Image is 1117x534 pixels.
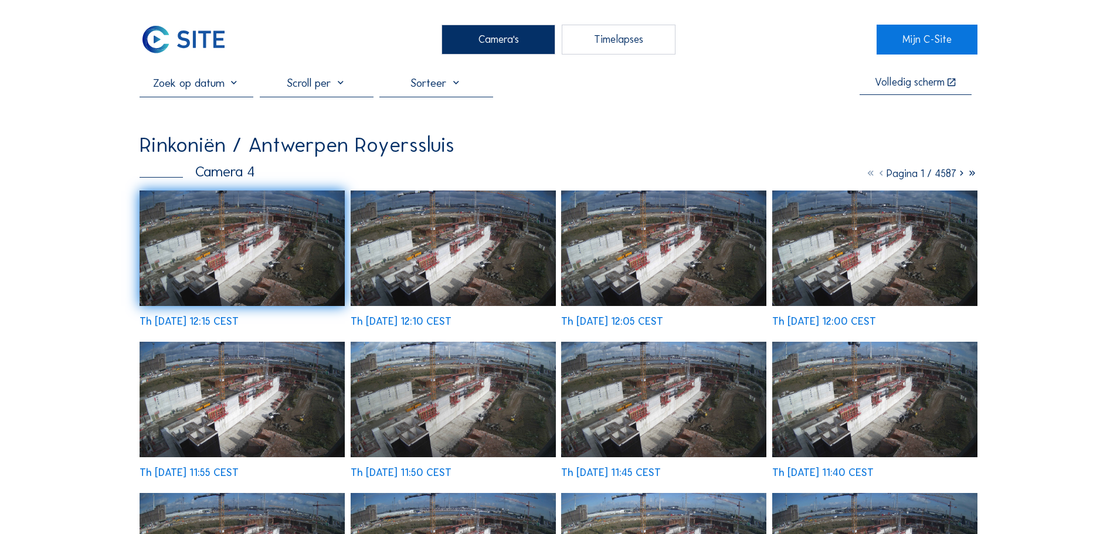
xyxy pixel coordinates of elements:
[875,77,945,89] div: Volledig scherm
[140,134,454,155] div: Rinkoniën / Antwerpen Royerssluis
[351,317,451,327] div: Th [DATE] 12:10 CEST
[140,342,345,457] img: image_53701455
[877,25,977,54] a: Mijn C-Site
[140,25,240,54] a: C-SITE Logo
[140,165,255,179] div: Camera 4
[562,25,675,54] div: Timelapses
[140,76,253,90] input: Zoek op datum 󰅀
[772,468,874,478] div: Th [DATE] 11:40 CEST
[140,468,239,478] div: Th [DATE] 11:55 CEST
[772,191,977,306] img: image_53701637
[351,468,451,478] div: Th [DATE] 11:50 CEST
[772,317,876,327] div: Th [DATE] 12:00 CEST
[140,25,228,54] img: C-SITE Logo
[140,317,239,327] div: Th [DATE] 12:15 CEST
[351,342,556,457] img: image_53701289
[561,191,766,306] img: image_53701716
[442,25,555,54] div: Camera's
[561,468,661,478] div: Th [DATE] 11:45 CEST
[561,342,766,457] img: image_53701127
[140,191,345,306] img: image_53702052
[887,167,956,180] span: Pagina 1 / 4587
[351,191,556,306] img: image_53701886
[772,342,977,457] img: image_53701041
[561,317,663,327] div: Th [DATE] 12:05 CEST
